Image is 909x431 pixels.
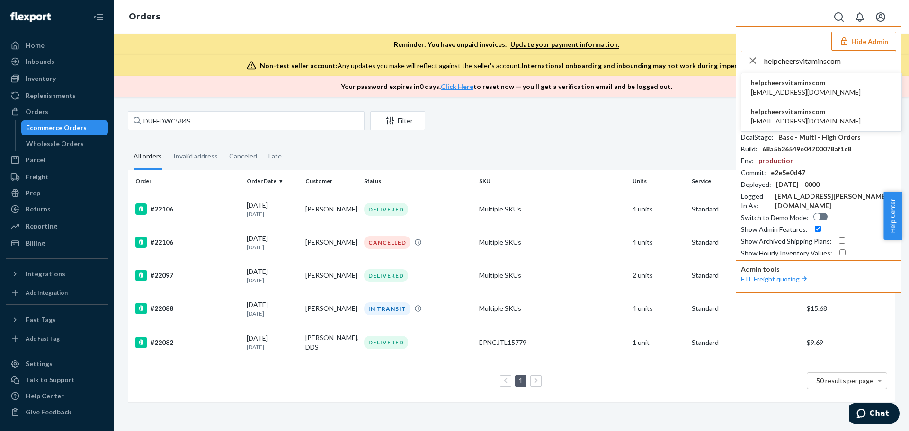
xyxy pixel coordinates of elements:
a: Orders [6,104,108,119]
td: 2 units [629,259,687,292]
div: Add Fast Tag [26,334,60,343]
div: Fast Tags [26,315,56,325]
div: production [758,156,794,166]
div: Switch to Demo Mode : [741,213,809,222]
td: 4 units [629,292,687,325]
div: Show Archived Shipping Plans : [741,237,832,246]
div: Talk to Support [26,375,75,385]
span: International onboarding and inbounding may not work during impersonation. [522,62,767,70]
td: [PERSON_NAME] [302,292,360,325]
div: Inventory [26,74,56,83]
div: Returns [26,204,51,214]
ol: breadcrumbs [121,3,168,31]
div: #22097 [135,270,239,281]
div: DELIVERED [364,336,408,349]
div: [DATE] [247,300,298,317]
div: Show Hourly Inventory Values : [741,248,832,258]
span: 50 results per page [816,377,873,385]
td: $15.68 [803,292,895,325]
div: [DATE] [247,201,298,218]
td: [PERSON_NAME] [302,259,360,292]
div: Inbounds [26,57,54,66]
div: DELIVERED [364,269,408,282]
div: Freight [26,172,49,182]
a: Prep [6,185,108,201]
div: IN TRANSIT [364,302,410,315]
div: Commit : [741,168,766,177]
div: [DATE] [247,234,298,251]
p: Your password expires in 0 days . to reset now — you’ll get a verification email and be logged out. [341,82,672,91]
div: Billing [26,238,45,248]
div: Orders [26,107,48,116]
a: Replenishments [6,88,108,103]
p: Standard [692,271,799,280]
a: Inventory [6,71,108,86]
div: Invalid address [173,144,218,168]
div: Replenishments [26,91,76,100]
div: #22106 [135,237,239,248]
button: Close Navigation [89,8,108,26]
p: Standard [692,304,799,313]
div: 68a5b26549e04700078af1c8 [762,144,851,154]
span: helpcheersvitaminscom [751,78,861,88]
td: 4 units [629,193,687,226]
a: Wholesale Orders [21,136,108,151]
p: Standard [692,204,799,214]
div: e2e5e0d47 [771,168,805,177]
span: [EMAIL_ADDRESS][DOMAIN_NAME] [751,116,861,126]
td: Multiple SKUs [475,292,629,325]
div: Ecommerce Orders [26,123,87,132]
td: [PERSON_NAME] [302,226,360,259]
span: [EMAIL_ADDRESS][DOMAIN_NAME] [751,88,861,97]
button: Integrations [6,266,108,281]
p: [DATE] [247,309,298,317]
a: Parcel [6,152,108,167]
input: Search orders [128,111,365,130]
div: #22106 [135,203,239,215]
a: Orders [129,11,160,22]
div: DealStage : [741,132,774,142]
input: Search or paste seller ID [764,51,896,70]
a: Freight [6,169,108,185]
div: Late [268,144,282,168]
button: Help Center [883,192,902,240]
p: Standard [692,237,799,247]
div: Any updates you make will reflect against the seller's account. [260,61,767,70]
td: Multiple SKUs [475,193,629,226]
a: Ecommerce Orders [21,120,108,135]
div: [DATE] [247,334,298,351]
div: Base - Multi - High Orders [778,132,861,142]
td: [PERSON_NAME], DDS [302,325,360,360]
div: Reporting [26,221,57,231]
div: All orders [134,144,162,170]
div: [DATE] [247,267,298,284]
a: Reporting [6,219,108,234]
a: Add Integration [6,285,108,300]
button: Hide Admin [831,32,896,51]
div: Wholesale Orders [26,139,84,149]
td: [PERSON_NAME] [302,193,360,226]
a: Inbounds [6,54,108,69]
button: Open notifications [850,8,869,26]
div: Deployed : [741,180,771,189]
a: Page 1 is your current page [517,377,525,385]
div: [DATE] +0000 [776,180,820,189]
th: Status [360,170,475,193]
div: Add Integration [26,289,68,297]
div: Customer [305,177,356,185]
div: Show Admin Features : [741,225,808,234]
button: Open account menu [871,8,890,26]
button: Fast Tags [6,312,108,327]
p: [DATE] [247,276,298,284]
p: Reminder: You have unpaid invoices. [394,40,619,49]
a: Help Center [6,388,108,404]
th: Order Date [243,170,302,193]
td: Multiple SKUs [475,226,629,259]
span: Non-test seller account: [260,62,338,70]
button: Open Search Box [829,8,848,26]
div: Settings [26,359,53,369]
th: SKU [475,170,629,193]
div: Integrations [26,269,65,279]
p: [DATE] [247,243,298,251]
